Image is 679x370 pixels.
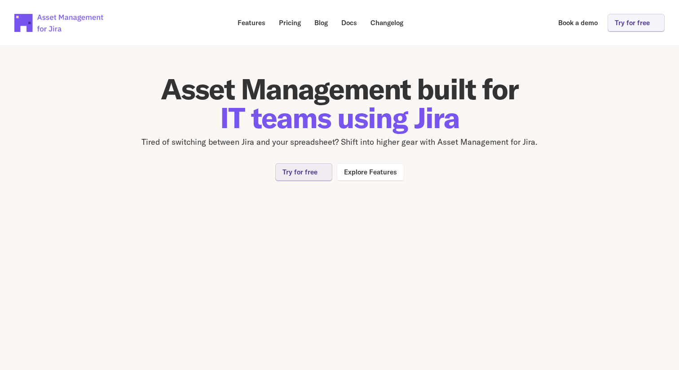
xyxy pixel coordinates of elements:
[558,19,598,26] p: Book a demo
[70,75,609,132] h1: Asset Management built for
[337,163,404,181] a: Explore Features
[370,19,403,26] p: Changelog
[344,169,397,175] p: Explore Features
[220,99,459,136] span: IT teams using Jira
[364,14,410,31] a: Changelog
[341,19,357,26] p: Docs
[335,14,363,31] a: Docs
[282,169,317,175] p: Try for free
[608,14,665,31] a: Try for free
[308,14,334,31] a: Blog
[615,19,650,26] p: Try for free
[273,14,307,31] a: Pricing
[279,19,301,26] p: Pricing
[238,19,265,26] p: Features
[314,19,328,26] p: Blog
[70,136,609,149] p: Tired of switching between Jira and your spreadsheet? Shift into higher gear with Asset Managemen...
[275,163,332,181] a: Try for free
[231,14,272,31] a: Features
[552,14,604,31] a: Book a demo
